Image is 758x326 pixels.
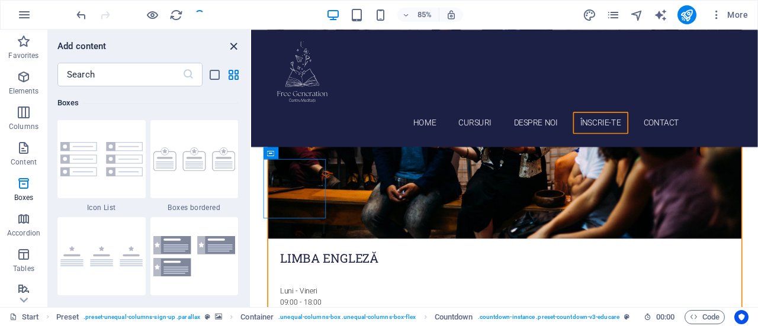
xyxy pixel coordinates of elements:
[478,310,619,324] span: . countdown-instance .preset-countdown-v3-educare
[624,314,629,320] i: This element is a customizable preset
[446,9,457,20] i: On resize automatically adjust zoom level to fit chosen device.
[57,96,238,110] h6: Boxes
[583,8,596,22] i: Design (Ctrl+Alt+Y)
[169,8,183,22] button: reload
[150,203,239,212] span: Boxes bordered
[606,8,620,22] i: Pages (Ctrl+Alt+S)
[656,310,675,324] span: 00 00
[207,67,221,82] button: list-view
[57,39,107,53] h6: Add content
[415,8,434,22] h6: 85%
[644,310,675,324] h6: Session time
[685,310,725,324] button: Code
[654,8,668,22] button: text_generator
[278,310,416,324] span: . unequal-columns-box .unequal-columns-box-flex
[583,8,597,22] button: design
[74,8,88,22] button: undo
[153,147,236,171] img: boxes-bordered.svg
[711,9,748,21] span: More
[9,86,39,96] p: Elements
[8,51,38,60] p: Favorites
[153,236,236,276] img: boxes-with-icon-left.svg
[630,8,644,22] i: Navigator
[57,63,182,86] input: Search
[215,314,222,320] i: This element contains a background
[9,310,39,324] a: Click to cancel selection. Double-click to open Pages
[680,8,693,22] i: Publish
[11,157,37,167] p: Content
[83,310,200,324] span: . preset-unequal-columns-sign-up .parallax
[226,67,240,82] button: grid-view
[397,8,439,22] button: 85%
[677,5,696,24] button: publish
[60,246,143,267] img: boxes.svg
[57,120,146,212] div: Icon List
[14,193,34,202] p: Boxes
[240,310,274,324] span: Click to select. Double-click to edit
[60,142,143,176] img: Group16.svg
[226,39,240,53] button: close panel
[169,8,183,22] i: Reload page
[150,120,239,212] div: Boxes bordered
[664,312,666,321] span: :
[630,8,644,22] button: navigator
[690,310,720,324] span: Code
[13,264,34,273] p: Tables
[606,8,621,22] button: pages
[205,314,210,320] i: This element is a customizable preset
[56,310,79,324] span: Click to select. Double-click to edit
[734,310,749,324] button: Usercentrics
[57,203,146,212] span: Icon List
[435,310,473,324] span: Click to select. Double-click to edit
[145,8,159,22] button: Click here to leave preview mode and continue editing
[654,8,667,22] i: AI Writer
[9,122,38,131] p: Columns
[7,228,40,238] p: Accordion
[706,5,753,24] button: More
[56,310,731,324] nav: breadcrumb
[75,8,88,22] i: Undo: Change text (Ctrl+Z)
